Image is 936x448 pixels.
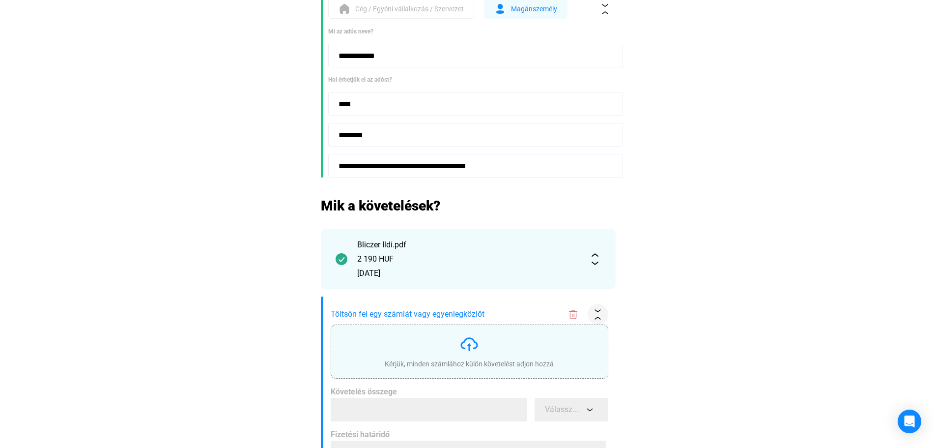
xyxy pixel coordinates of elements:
[545,405,578,414] span: Válassz...
[328,27,616,36] div: Mi az adós neve?
[385,359,554,369] div: Kérjük, minden számlához külön követelést adjon hozzá
[563,304,584,325] button: trash-red
[600,4,610,14] img: collapse
[589,253,601,265] img: expand
[328,75,616,85] div: Hol érhetjük el az adóst?
[336,253,347,265] img: checkmark-darker-green-circle
[898,410,921,433] div: Open Intercom Messenger
[331,430,390,439] span: Fizetési határidő
[357,268,579,279] div: [DATE]
[459,334,479,354] img: upload-cloud
[535,398,608,421] button: Válassz...
[339,3,350,15] img: form-org
[355,3,464,15] span: Cég / Egyéni vállalkozás / Szervezet
[494,3,506,15] img: form-ind
[331,308,559,320] span: Töltsön fel egy számlát vagy egyenlegközlőt
[568,309,578,320] img: trash-red
[511,3,557,15] span: Magánszemély
[357,239,579,251] div: Bliczer Ildi.pdf
[357,253,579,265] div: 2 190 HUF
[321,197,616,214] h2: Mik a követelések?
[331,387,397,396] span: Követelés összege
[593,309,603,320] img: collapse
[588,304,608,325] button: collapse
